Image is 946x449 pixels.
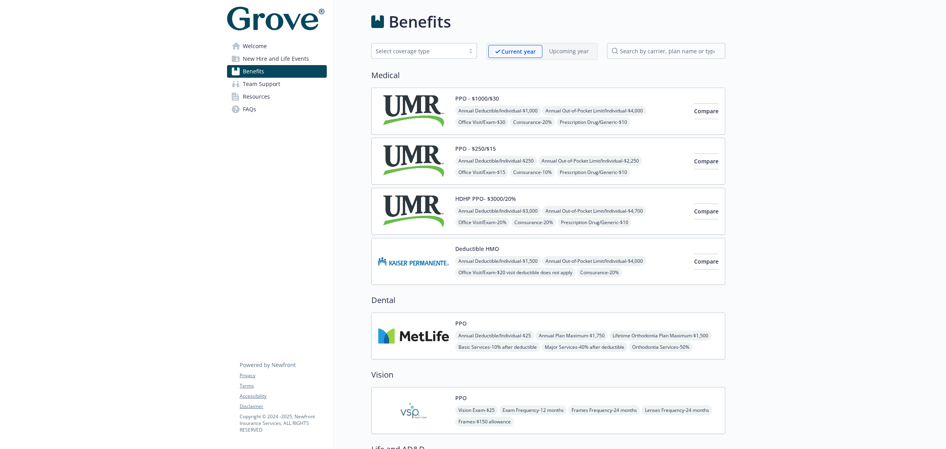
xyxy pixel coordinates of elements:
p: Current year [501,47,536,56]
span: Compare [694,157,719,165]
span: Upcoming year [542,45,596,58]
button: PPO - $250/$15 [455,144,496,153]
div: Select coverage type [376,47,461,55]
img: Vision Service Plan carrier logo [378,394,449,427]
button: Compare [694,103,719,119]
a: Resources [227,90,327,103]
img: Metlife Inc carrier logo [378,319,449,353]
span: Compare [694,107,719,115]
span: Annual Out-of-Pocket Limit/Individual - $4,000 [542,106,646,116]
a: New Hire and Life Events [227,52,327,65]
span: Lifetime Orthodontia Plan Maximum - $1,500 [609,331,711,340]
img: UMR carrier logo [378,195,449,228]
span: Office Visit/Exam - $15 [455,167,508,177]
span: Vision Exam - $25 [455,405,498,415]
span: Frames - $150 allowance [455,417,514,427]
span: Annual Out-of-Pocket Limit/Individual - $4,000 [542,256,646,266]
span: Orthodontia Services - 50% [629,342,693,352]
span: Team Support [243,78,280,90]
button: Compare [694,204,719,219]
span: Office Visit/Exam - 20% [455,217,510,227]
span: Coinsurance - 20% [577,268,622,277]
a: Terms [240,382,326,389]
a: Benefits [227,65,327,78]
span: Prescription Drug/Generic - $10 [557,117,630,127]
span: Office Visit/Exam - $30 [455,117,508,127]
span: Welcome [243,40,267,52]
span: Prescription Drug/Generic - $10 [558,217,631,227]
span: Annual Out-of-Pocket Limit/Individual - $2,250 [538,156,642,166]
span: Prescription Drug/Generic - $10 [557,167,630,177]
img: UMR carrier logo [378,144,449,178]
img: Kaiser Permanente Insurance Company carrier logo [378,245,449,278]
img: UMR carrier logo [378,94,449,128]
span: Annual Out-of-Pocket Limit/Individual - $4,700 [542,206,646,216]
p: Copyright © 2024 - 2025 , Newfront Insurance Services, ALL RIGHTS RESERVED [240,413,326,433]
span: Basic Services - 10% after deductible [455,342,540,352]
span: Coinsurance - 20% [510,117,555,127]
span: Compare [694,208,719,215]
button: Compare [694,254,719,269]
a: Disclaimer [240,403,326,410]
input: search by carrier, plan name or type [607,43,725,59]
button: Compare [694,153,719,169]
a: Team Support [227,78,327,90]
a: Accessibility [240,393,326,400]
span: Resources [243,90,270,103]
h2: Dental [371,294,725,306]
button: PPO [455,319,467,327]
p: Upcoming year [549,47,589,55]
button: PPO [455,394,467,402]
span: Annual Deductible/Individual - $25 [455,331,534,340]
h1: Benefits [389,10,451,34]
span: Annual Deductible/Individual - $3,000 [455,206,541,216]
span: Exam Frequency - 12 months [499,405,567,415]
span: Annual Deductible/Individual - $1,000 [455,106,541,116]
span: Annual Plan Maximum - $1,750 [536,331,608,340]
span: Annual Deductible/Individual - $250 [455,156,537,166]
span: Annual Deductible/Individual - $1,500 [455,256,541,266]
span: FAQs [243,103,256,116]
a: Privacy [240,372,326,379]
span: Frames Frequency - 24 months [568,405,640,415]
span: New Hire and Life Events [243,52,309,65]
span: Coinsurance - 10% [510,167,555,177]
h2: Medical [371,69,725,81]
span: Office Visit/Exam - $20 visit deductible does not apply [455,268,575,277]
span: Compare [694,258,719,265]
span: Benefits [243,65,264,78]
span: Major Services - 40% after deductible [542,342,628,352]
button: PPO - $1000/$30 [455,94,499,103]
button: HDHP PPO- $3000/20% [455,195,516,203]
a: FAQs [227,103,327,116]
a: Welcome [227,40,327,52]
h2: Vision [371,369,725,381]
span: Lenses Frequency - 24 months [642,405,712,415]
button: Deductible HMO [455,245,499,253]
span: Coinsurance - 20% [511,217,556,227]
